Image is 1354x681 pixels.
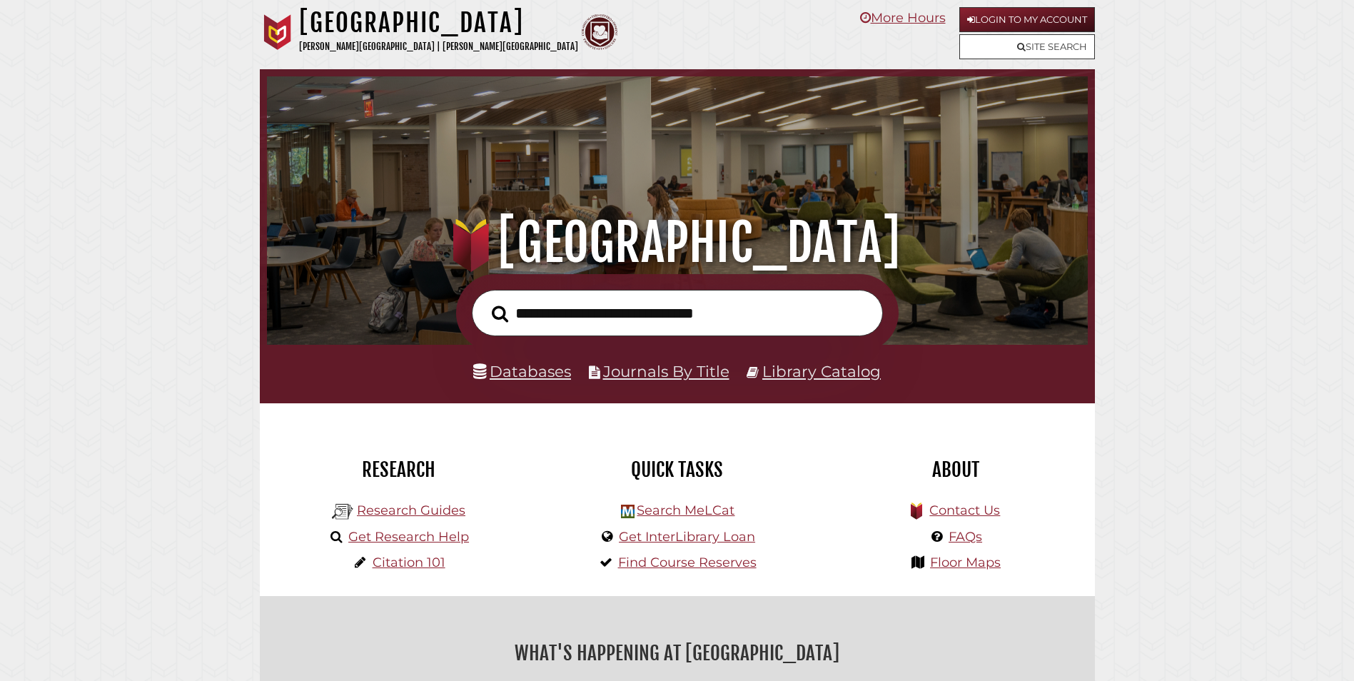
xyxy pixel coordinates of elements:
a: Journals By Title [603,362,729,380]
h1: [GEOGRAPHIC_DATA] [299,7,578,39]
i: Search [492,305,508,323]
img: Hekman Library Logo [332,501,353,523]
a: Site Search [959,34,1095,59]
a: More Hours [860,10,946,26]
h2: Research [271,458,527,482]
h2: What's Happening at [GEOGRAPHIC_DATA] [271,637,1084,670]
a: Citation 101 [373,555,445,570]
p: [PERSON_NAME][GEOGRAPHIC_DATA] | [PERSON_NAME][GEOGRAPHIC_DATA] [299,39,578,55]
a: Research Guides [357,503,465,518]
img: Calvin University [260,14,295,50]
a: Login to My Account [959,7,1095,32]
a: FAQs [949,529,982,545]
a: Floor Maps [930,555,1001,570]
img: Hekman Library Logo [621,505,635,518]
h2: Quick Tasks [549,458,806,482]
a: Get InterLibrary Loan [619,529,755,545]
a: Get Research Help [348,529,469,545]
a: Find Course Reserves [618,555,757,570]
a: Search MeLCat [637,503,734,518]
button: Search [485,301,515,327]
a: Databases [473,362,571,380]
h1: [GEOGRAPHIC_DATA] [287,211,1067,274]
h2: About [827,458,1084,482]
a: Library Catalog [762,362,881,380]
a: Contact Us [929,503,1000,518]
img: Calvin Theological Seminary [582,14,617,50]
